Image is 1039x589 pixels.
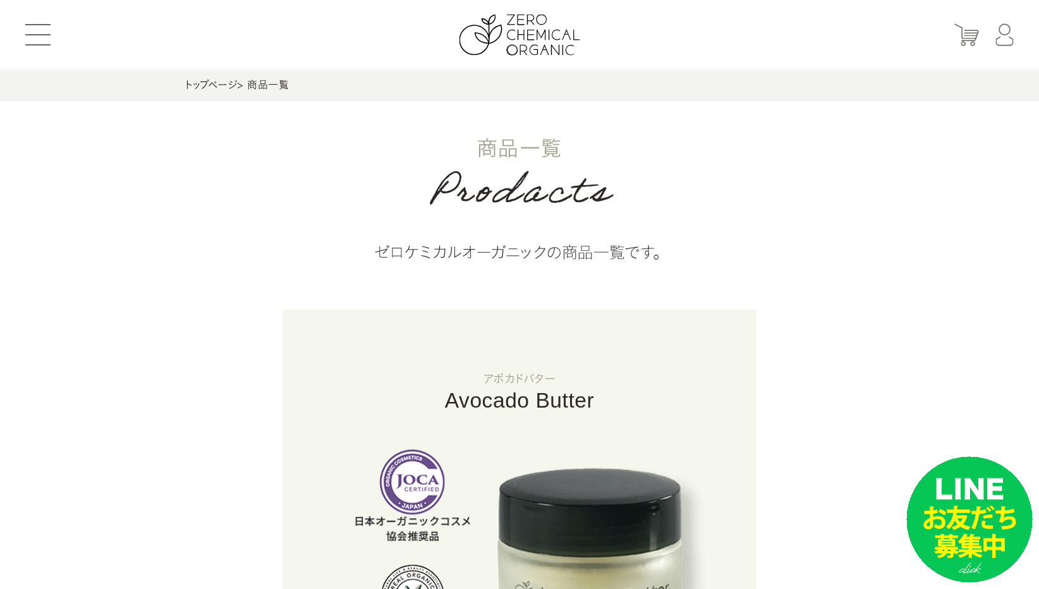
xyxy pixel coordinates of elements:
[185,80,237,90] a: トップページ
[283,373,756,384] small: アボカドバター
[459,15,580,56] img: ZERO CHEMICAL ORGANIC
[995,24,1014,46] img: マイページ
[185,70,854,101] div: > 商品一覧
[283,101,756,310] img: 商品一覧
[954,24,979,46] img: カート
[906,456,1033,583] img: small_line.png
[445,389,595,412] span: Avocado Butter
